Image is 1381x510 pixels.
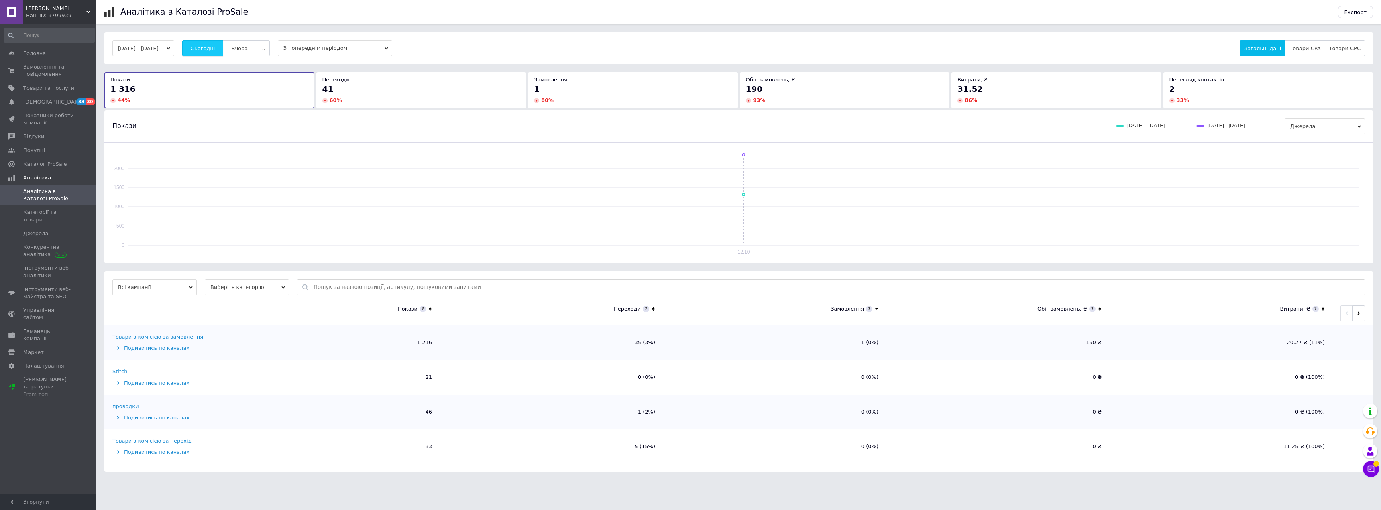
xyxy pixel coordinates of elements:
td: 11.25 ₴ (100%) [1110,429,1333,464]
button: [DATE] - [DATE] [112,40,174,56]
span: Маркет [23,349,44,356]
span: Сьогодні [191,45,215,51]
td: 1 (2%) [440,395,663,429]
span: Переходи [322,77,349,83]
text: 1000 [114,204,124,209]
span: Відгуки [23,133,44,140]
td: 35 (3%) [440,325,663,360]
td: 0 ₴ [886,360,1110,394]
td: 0 (0%) [663,395,886,429]
span: Аналітика в Каталозі ProSale [23,188,74,202]
td: 0 ₴ (100%) [1110,395,1333,429]
span: ... [260,45,265,51]
td: 33 [217,429,440,464]
div: Товари з комісією за замовлення [112,333,203,341]
span: 80 % [541,97,554,103]
span: Товари CPA [1289,45,1320,51]
text: 1500 [114,185,124,190]
span: 33 % [1177,97,1189,103]
button: Чат з покупцем [1363,461,1379,477]
td: 20.27 ₴ (11%) [1110,325,1333,360]
span: Джерела [1285,118,1365,134]
div: Замовлення [831,305,864,313]
span: 1 [534,84,540,94]
button: Експорт [1338,6,1373,18]
text: 2000 [114,166,124,171]
span: 41 [322,84,334,94]
span: З попереднім періодом [278,40,392,56]
button: Товари CPC [1325,40,1365,56]
span: ФОП Ковальчук Віталій Анатолійович [26,5,86,12]
div: Переходи [614,305,641,313]
span: 2 [1169,84,1175,94]
span: Виберіть категорію [205,279,289,295]
td: 0 (0%) [440,360,663,394]
td: 1 (0%) [663,325,886,360]
div: Подивитись по каналах [112,449,215,456]
span: 93 % [753,97,766,103]
span: Покази [112,122,136,130]
span: Аналітика [23,174,51,181]
td: 5 (15%) [440,429,663,464]
span: Інструменти веб-майстра та SEO [23,286,74,300]
div: Обіг замовлень, ₴ [1037,305,1087,313]
input: Пошук [4,28,95,43]
span: Вчора [231,45,248,51]
span: Експорт [1344,9,1367,15]
div: Подивитись по каналах [112,380,215,387]
span: Конкурентна аналітика [23,244,74,258]
text: 0 [122,242,124,248]
span: 86 % [965,97,977,103]
span: Налаштування [23,362,64,370]
button: Сьогодні [182,40,224,56]
td: 0 (0%) [663,429,886,464]
span: 1 316 [110,84,136,94]
td: 0 ₴ (100%) [1110,360,1333,394]
td: 21 [217,360,440,394]
text: 12.10 [737,249,750,255]
span: Покупці [23,147,45,154]
span: Всі кампанії [112,279,197,295]
span: Гаманець компанії [23,328,74,342]
span: 190 [746,84,763,94]
span: Категорії та товари [23,209,74,223]
span: Перегляд контактів [1169,77,1224,83]
div: Stitch [112,368,127,375]
span: [DEMOGRAPHIC_DATA] [23,98,83,106]
td: 46 [217,395,440,429]
span: Інструменти веб-аналітики [23,264,74,279]
span: Показники роботи компанії [23,112,74,126]
span: 60 % [330,97,342,103]
span: Покази [110,77,130,83]
button: ... [256,40,269,56]
span: [PERSON_NAME] та рахунки [23,376,74,398]
button: Товари CPA [1285,40,1325,56]
div: Ваш ID: 3799939 [26,12,96,19]
span: 30 [86,98,95,105]
td: 0 ₴ [886,395,1110,429]
span: Обіг замовлень, ₴ [746,77,796,83]
span: Замовлення та повідомлення [23,63,74,78]
div: Товари з комісією за перехід [112,437,192,445]
span: Витрати, ₴ [957,77,988,83]
td: 190 ₴ [886,325,1110,360]
div: Подивитись по каналах [112,345,215,352]
div: проводки [112,403,139,410]
button: Вчора [223,40,256,56]
span: Головна [23,50,46,57]
span: 31.52 [957,84,983,94]
input: Пошук за назвою позиції, артикулу, пошуковими запитами [314,280,1361,295]
span: 33 [76,98,86,105]
span: Загальні дані [1244,45,1281,51]
span: Джерела [23,230,48,237]
span: Управління сайтом [23,307,74,321]
div: Prom топ [23,391,74,398]
span: 44 % [118,97,130,103]
td: 0 ₴ [886,429,1110,464]
td: 1 216 [217,325,440,360]
span: Замовлення [534,77,567,83]
h1: Аналітика в Каталозі ProSale [120,7,248,17]
text: 500 [116,223,124,229]
span: Каталог ProSale [23,161,67,168]
span: Товари CPC [1329,45,1361,51]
